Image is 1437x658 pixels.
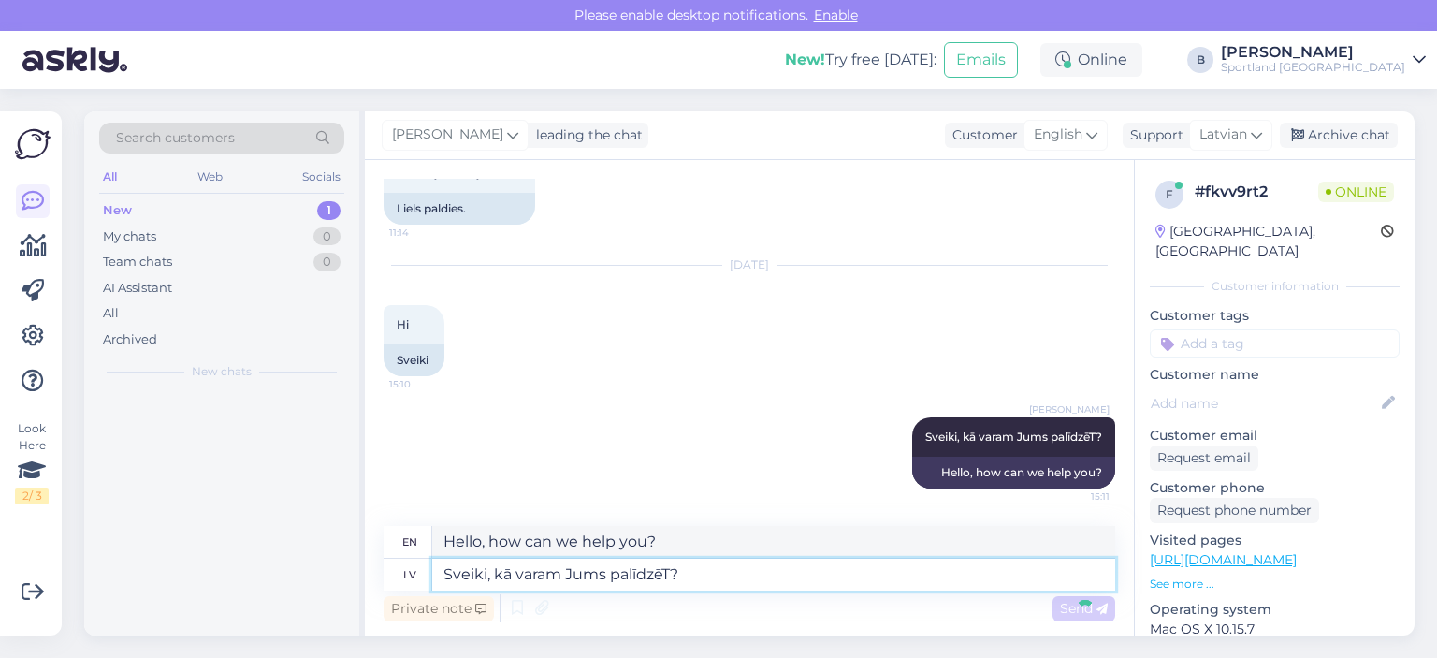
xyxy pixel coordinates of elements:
div: Socials [298,165,344,189]
div: 2 / 3 [15,488,49,504]
span: 11:14 [389,226,459,240]
div: Archived [103,330,157,349]
span: Hi [397,317,409,331]
span: [PERSON_NAME] [392,124,503,145]
span: Sveiki, kā varam Jums palīdzēT? [925,430,1102,444]
p: Customer name [1150,365,1400,385]
div: B [1187,47,1213,73]
span: Online [1318,182,1394,202]
p: Operating system [1150,600,1400,620]
div: Hello, how can we help you? [912,457,1115,489]
div: Request phone number [1150,498,1319,523]
div: [DATE] [384,256,1115,273]
div: My chats [103,227,156,246]
div: Support [1123,125,1183,145]
div: All [103,304,119,323]
span: Search customers [116,128,235,148]
p: Customer phone [1150,478,1400,498]
div: # fkvv9rt2 [1195,181,1318,203]
span: [PERSON_NAME] [1029,402,1110,417]
div: Team chats [103,253,172,271]
div: New [103,201,132,220]
span: New chats [192,363,252,380]
div: Web [194,165,226,189]
div: [GEOGRAPHIC_DATA], [GEOGRAPHIC_DATA] [1155,222,1381,261]
input: Add a tag [1150,329,1400,358]
div: All [99,165,121,189]
span: 15:11 [1039,490,1110,504]
p: Mac OS X 10.15.7 [1150,620,1400,639]
div: [PERSON_NAME] [1221,45,1405,60]
img: Askly Logo [15,126,51,162]
span: Latvian [1199,124,1247,145]
input: Add name [1151,393,1378,414]
div: 0 [313,227,341,246]
div: Archive chat [1280,123,1398,148]
span: 15:10 [389,377,459,391]
div: 0 [313,253,341,271]
div: Request email [1150,446,1258,471]
span: English [1034,124,1082,145]
div: AI Assistant [103,279,172,298]
b: New! [785,51,825,68]
div: Try free [DATE]: [785,49,936,71]
div: Look Here [15,420,49,504]
a: [PERSON_NAME]Sportland [GEOGRAPHIC_DATA] [1221,45,1426,75]
div: Liels paldies. [384,193,535,225]
p: Visited pages [1150,531,1400,550]
div: Online [1040,43,1142,77]
div: Sveiki [384,344,444,376]
div: leading the chat [529,125,643,145]
button: Emails [944,42,1018,78]
span: f [1166,187,1173,201]
p: Customer email [1150,426,1400,446]
div: Customer [945,125,1018,145]
a: [URL][DOMAIN_NAME] [1150,551,1297,568]
div: 1 [317,201,341,220]
p: See more ... [1150,576,1400,592]
div: Sportland [GEOGRAPHIC_DATA] [1221,60,1405,75]
span: Enable [808,7,864,23]
p: Customer tags [1150,306,1400,326]
div: Customer information [1150,278,1400,295]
